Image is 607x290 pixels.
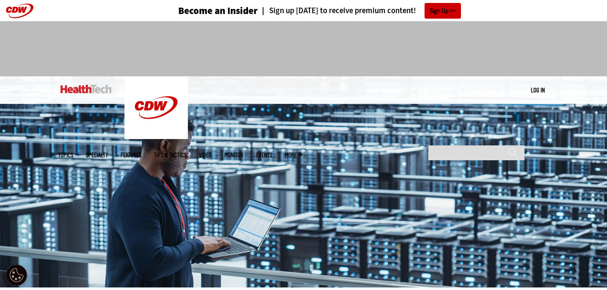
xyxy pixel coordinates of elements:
a: MonITor [224,152,243,158]
span: Topics [58,152,73,158]
a: Log in [531,86,545,94]
a: Become an Insider [146,6,258,16]
a: Sign up [DATE] to receive premium content! [258,7,416,15]
a: Video [199,152,212,158]
img: Home [61,85,112,93]
a: Sign Up [425,3,461,19]
span: Specialty [86,152,108,158]
div: User menu [531,86,545,95]
iframe: advertisement [149,30,458,68]
h3: Become an Insider [178,6,258,16]
a: CDW [124,132,188,141]
img: Home [124,76,188,139]
button: Open Preferences [6,265,27,286]
div: Cookie Settings [6,265,27,286]
a: Features [121,152,141,158]
a: Tips & Tactics [154,152,186,158]
a: Events [256,152,272,158]
span: More [285,152,303,158]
